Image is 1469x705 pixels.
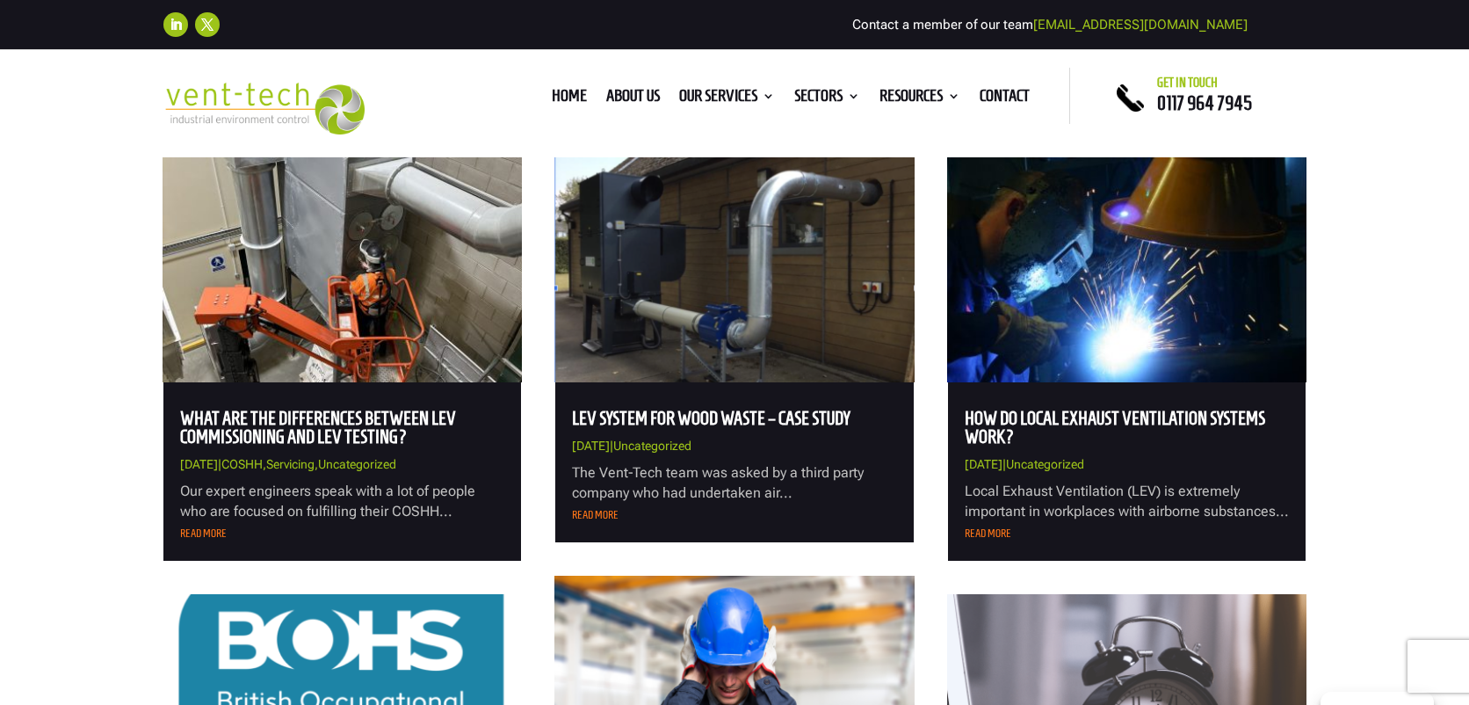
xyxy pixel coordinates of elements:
[572,436,896,457] p: |
[965,454,1289,476] p: |
[266,457,315,471] a: Servicing
[163,12,188,37] a: Follow on LinkedIn
[554,157,914,382] img: LEV System for Wood Waste – Case Study
[572,408,850,428] a: LEV System for Wood Waste – Case Study
[1157,76,1218,90] span: Get in touch
[980,90,1030,109] a: Contact
[965,457,1002,471] span: [DATE]
[606,90,660,109] a: About us
[572,462,896,505] p: The Vent-Tech team was asked by a third party company who had undertaken air...
[613,439,691,453] a: Uncategorized
[572,508,619,521] a: read more
[879,90,960,109] a: Resources
[572,439,610,453] span: [DATE]
[965,408,1265,447] a: How Do Local Exhaust Ventilation Systems Work?
[318,457,396,471] a: Uncategorized
[852,17,1248,33] span: Contact a member of our team
[1033,17,1248,33] a: [EMAIL_ADDRESS][DOMAIN_NAME]
[1006,457,1084,471] a: Uncategorized
[679,90,775,109] a: Our Services
[180,481,504,523] p: Our expert engineers speak with a lot of people who are focused on fulfilling their COSHH...
[221,457,263,471] a: COSHH
[180,457,218,471] span: [DATE]
[552,90,587,109] a: Home
[794,90,860,109] a: Sectors
[1157,92,1252,113] a: 0117 964 7945
[965,527,1011,540] a: read more
[195,12,220,37] a: Follow on X
[163,157,522,382] img: What are the Differences Between LEV Commissioning and LEV Testing?
[180,408,456,447] a: What are the Differences Between LEV Commissioning and LEV Testing?
[965,481,1289,523] p: Local Exhaust Ventilation (LEV) is extremely important in workplaces with airborne substances...
[163,83,365,134] img: 2023-09-27T08_35_16.549ZVENT-TECH---Clear-background
[180,454,504,476] p: | , ,
[180,527,227,540] a: read more
[947,157,1306,382] img: How Do Local Exhaust Ventilation Systems Work?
